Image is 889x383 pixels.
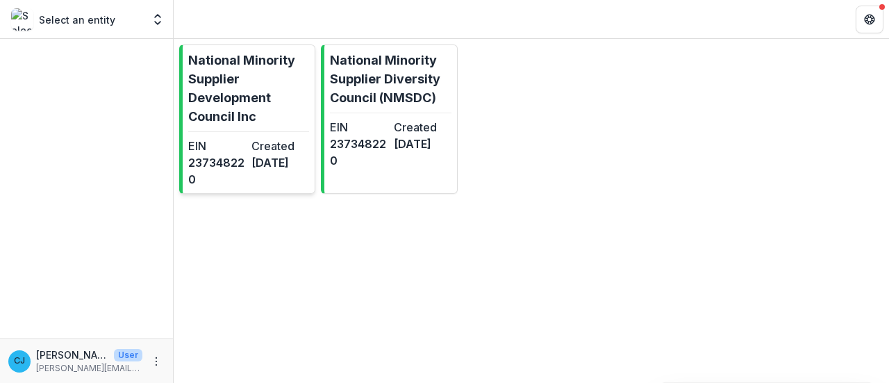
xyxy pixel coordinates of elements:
[148,353,165,370] button: More
[114,349,142,361] p: User
[394,119,451,136] dt: Created
[251,138,309,154] dt: Created
[330,51,451,107] p: National Minority Supplier Diversity Council (NMSDC)
[321,44,457,194] a: National Minority Supplier Diversity Council (NMSDC)EIN237348220Created[DATE]
[14,357,25,366] div: Charmaine Jackson
[11,8,33,31] img: Select an entity
[330,119,388,136] dt: EIN
[188,51,309,126] p: National Minority Supplier Development Council Inc
[179,44,315,194] a: National Minority Supplier Development Council IncEIN237348220Created[DATE]
[36,362,142,375] p: [PERSON_NAME][EMAIL_ADDRESS][PERSON_NAME][DOMAIN_NAME]
[148,6,167,33] button: Open entity switcher
[188,138,246,154] dt: EIN
[36,348,108,362] p: [PERSON_NAME]
[188,154,246,188] dd: 237348220
[856,6,883,33] button: Get Help
[330,136,388,169] dd: 237348220
[39,13,115,27] p: Select an entity
[394,136,451,152] dd: [DATE]
[251,154,309,171] dd: [DATE]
